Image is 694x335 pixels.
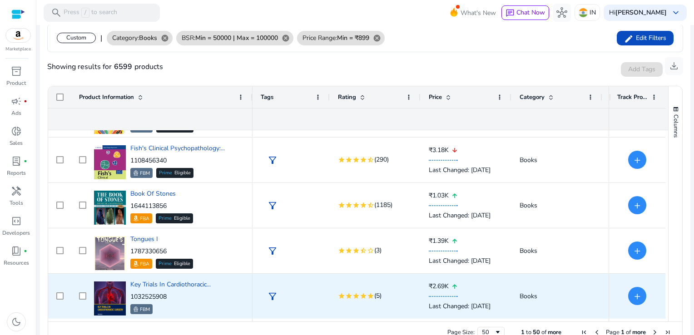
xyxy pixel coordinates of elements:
mat-icon: star [345,247,352,254]
mat-icon: star [352,202,360,209]
span: (3) [374,245,382,256]
span: keyboard_arrow_down [670,7,681,18]
mat-icon: star [338,156,345,163]
div: Showing results for products [47,61,163,72]
div: Eligible [156,168,193,178]
p: Tools [10,199,23,207]
span: search [51,7,62,18]
span: (290) [374,154,389,165]
span: ₹2.69K [429,282,451,291]
span: book_4 [11,246,22,256]
p: Marketplace [5,46,31,53]
mat-icon: star [360,292,367,300]
button: + [628,151,646,169]
p: Resources [4,259,29,267]
mat-icon: star [345,156,352,163]
span: Prime [159,171,172,176]
span: Price Range: [302,33,369,43]
p: Sales [10,139,23,147]
a: Tongues I [130,235,158,243]
span: Track Product [617,93,648,101]
mat-icon: star [345,202,352,209]
b: 6599 [112,61,134,72]
mat-icon: arrow_downward [451,141,458,160]
span: Tags [261,93,273,101]
mat-icon: star [338,247,345,254]
mat-icon: cancel [278,34,293,42]
span: filter_alt [267,291,278,302]
p: Reports [7,169,26,177]
p: FBA [140,260,149,269]
span: ₹3.18K [429,146,451,155]
span: ₹1.03K [429,191,451,200]
span: campaign [11,96,22,107]
span: donut_small [11,126,22,137]
mat-icon: star [345,292,352,300]
button: + [628,287,646,305]
div: Last Changed: [DATE] [429,251,503,270]
button: + [628,196,646,214]
a: Fish's Clinical Psychopathology:... [130,144,225,153]
p: FBM [140,169,150,178]
span: Columns [672,114,680,138]
span: Category: [112,33,157,43]
span: ₹1.39K [429,236,451,246]
mat-icon: arrow_upward [451,232,458,251]
span: BSR: [182,33,278,43]
div: | [100,33,102,44]
span: (1185) [374,200,392,211]
p: FBM [140,305,150,314]
p: FBA [140,214,149,223]
span: filter_alt [267,155,278,166]
span: inventory_2 [11,66,22,77]
span: Prime [159,216,172,221]
p: 1108456340 [130,156,225,165]
mat-icon: cancel [369,34,385,42]
mat-icon: star_half [367,156,374,163]
p: 1644113856 [130,202,193,211]
span: filter_alt [267,200,278,211]
span: download [669,60,679,71]
mat-icon: arrow_upward [451,187,458,205]
p: Hi [609,10,667,16]
div: Custom [57,33,96,43]
mat-icon: star [360,156,367,163]
span: (5) [374,291,382,301]
p: Product [6,79,26,87]
mat-icon: star [338,202,345,209]
span: fiber_manual_record [24,99,27,103]
span: Books [520,292,537,301]
button: Edit Filters [617,31,674,45]
mat-icon: cancel [157,34,173,42]
mat-icon: star_half [360,247,367,254]
p: Ads [11,109,21,117]
a: Key Trials In Cardiothoracic... [130,280,211,289]
mat-icon: edit [624,32,634,46]
div: Last Changed: [DATE] [429,297,503,315]
img: amazon.svg [6,29,30,42]
div: Last Changed: [DATE] [429,206,503,225]
mat-icon: star [352,156,360,163]
div: Eligible [156,213,193,223]
mat-icon: star [360,202,367,209]
span: dark_mode [11,316,22,327]
span: Product Information [79,93,134,101]
mat-icon: star_border [367,247,374,254]
p: Press to search [64,8,117,18]
span: handyman [11,186,22,197]
mat-icon: star_half [367,202,374,209]
span: filter_alt [267,246,278,256]
button: download [665,57,683,75]
p: Developers [2,229,30,237]
span: Book Of Stones [130,189,176,198]
span: Edit Filters [634,34,666,43]
span: fiber_manual_record [24,159,27,163]
mat-icon: star [352,292,360,300]
span: lab_profile [11,156,22,167]
div: Eligible [156,259,193,269]
mat-icon: star [338,292,345,300]
span: code_blocks [11,216,22,227]
b: Min = 50000 | Max = 100000 [195,34,278,42]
